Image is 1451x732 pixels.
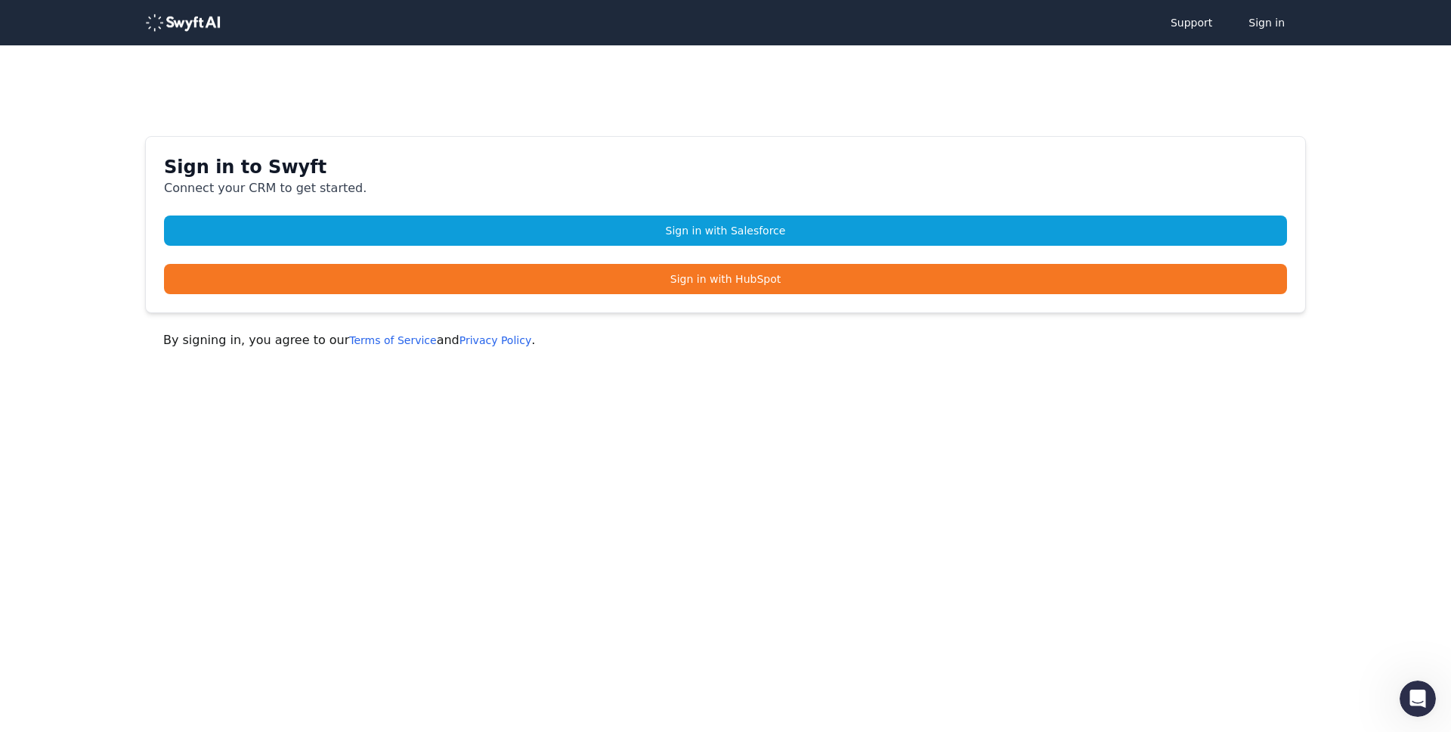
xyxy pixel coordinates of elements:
a: Support [1156,8,1227,38]
h1: Sign in to Swyft [164,155,1287,179]
a: Sign in with HubSpot [164,264,1287,294]
iframe: Intercom live chat [1400,681,1436,717]
a: Privacy Policy [459,334,531,346]
a: Terms of Service [349,334,436,346]
p: Connect your CRM to get started. [164,179,1287,197]
a: Sign in with Salesforce [164,216,1287,246]
img: logo-488353a97b7647c9773e25e94dd66c4536ad24f66c59206894594c5eb3334934.png [145,14,221,32]
button: Sign in [1233,8,1300,38]
p: By signing in, you agree to our and . [163,331,1288,349]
